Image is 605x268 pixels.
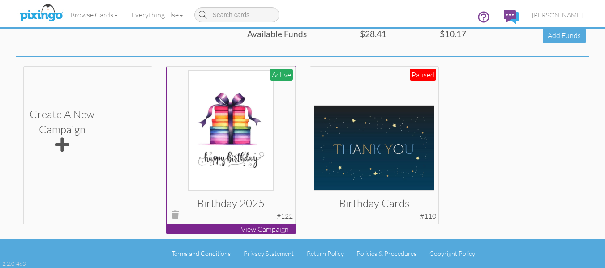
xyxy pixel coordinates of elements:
[177,197,284,209] h3: Birthday 2025
[277,211,293,221] div: #122
[64,4,124,26] a: Browse Cards
[321,197,428,209] h3: Birthday cards
[172,250,231,257] a: Terms and Conditions
[30,106,94,155] div: Create a new Campaign
[543,28,586,43] a: Add Funds
[307,250,344,257] a: Return Policy
[270,69,293,81] div: Active
[410,69,436,81] div: Paused
[356,250,416,257] a: Policies & Procedures
[188,70,274,191] img: 129198-1-1741852847673-a3de87f9fd4964f3-qa.jpg
[420,211,436,221] div: #110
[194,7,279,22] input: Search cards
[2,259,26,268] div: 2.2.0-463
[17,2,65,25] img: pixingo logo
[314,105,434,191] img: 93869-1-1676518347543-2a0e181e8728c5ab-qa.jpg
[167,224,296,234] p: View Campaign
[244,250,294,257] a: Privacy Statement
[429,250,475,257] a: Copyright Policy
[525,4,589,26] a: [PERSON_NAME]
[124,4,190,26] a: Everything Else
[504,10,519,24] img: comments.svg
[532,11,583,19] span: [PERSON_NAME]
